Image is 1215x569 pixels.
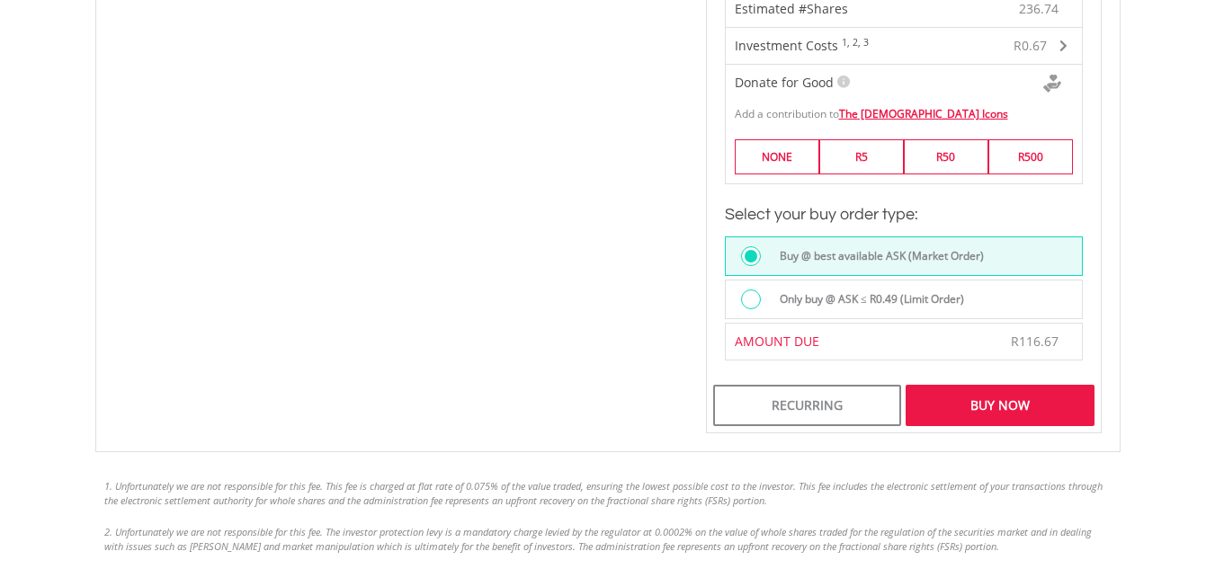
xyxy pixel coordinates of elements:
[1014,37,1047,54] span: R0.67
[104,479,1112,507] li: 1. Unfortunately we are not responsible for this fee. This fee is charged at flat rate of 0.075% ...
[842,36,869,49] sup: 1, 2, 3
[725,202,1083,227] h3: Select your buy order type:
[1011,333,1059,350] span: R116.67
[726,97,1082,121] div: Add a contribution to
[988,139,1073,174] label: R500
[819,139,904,174] label: R5
[735,37,838,54] span: Investment Costs
[839,106,1008,121] a: The [DEMOGRAPHIC_DATA] Icons
[769,246,984,266] label: Buy @ best available ASK (Market Order)
[904,139,988,174] label: R50
[1043,75,1061,93] img: Donte For Good
[769,289,964,309] label: Only buy @ ASK ≤ R0.49 (Limit Order)
[735,74,834,91] span: Donate for Good
[104,525,1112,553] li: 2. Unfortunately we are not responsible for this fee. The investor protection levy is a mandatory...
[735,139,819,174] label: NONE
[906,385,1094,426] div: Buy Now
[735,333,819,350] span: AMOUNT DUE
[713,385,901,426] div: Recurring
